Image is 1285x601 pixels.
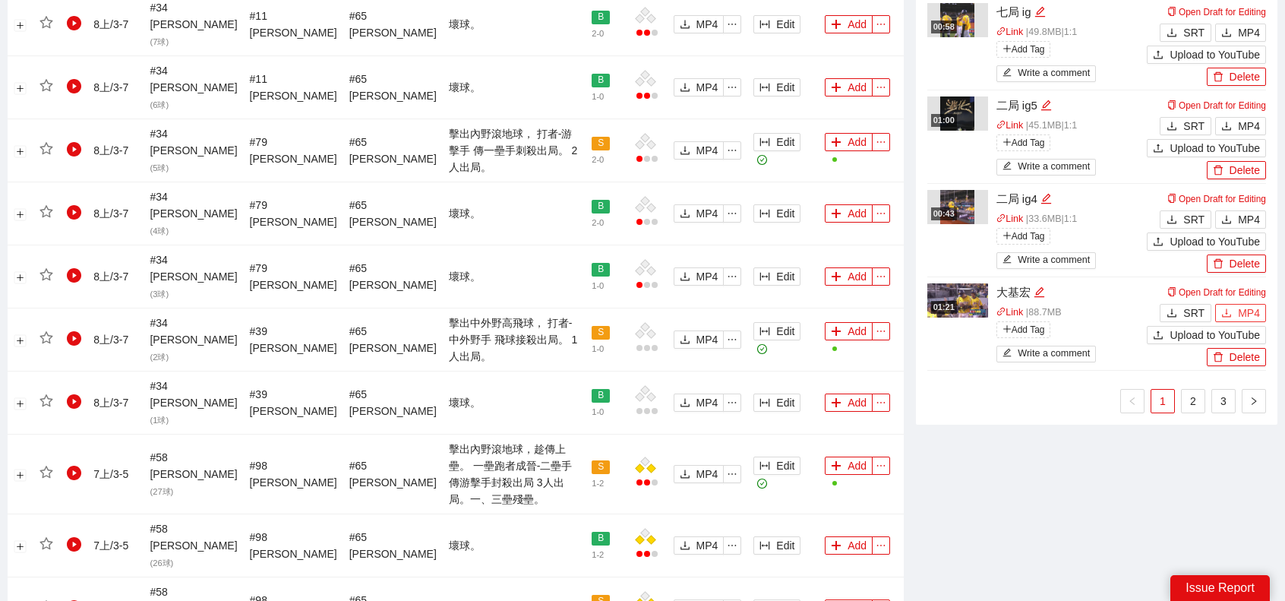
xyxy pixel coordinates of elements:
[1238,211,1260,228] span: MP4
[1167,7,1176,16] span: copy
[996,96,1148,115] div: 二局 ig5
[1170,46,1260,63] span: Upload to YouTube
[674,204,725,223] button: downloadMP4
[1153,49,1163,62] span: upload
[1221,121,1232,133] span: download
[150,65,237,110] span: # 34 [PERSON_NAME]
[873,397,889,408] span: ellipsis
[592,263,610,277] span: B
[724,208,740,219] span: ellipsis
[872,536,890,555] button: ellipsis
[825,322,873,340] button: plusAdd
[696,142,718,159] span: MP4
[1207,161,1266,179] button: deleteDelete
[931,21,957,33] div: 00:58
[680,271,690,283] span: download
[1002,138,1012,147] span: plus
[996,120,1006,130] span: link
[996,307,1006,317] span: link
[996,3,1148,21] div: 七局 ig
[349,73,437,102] span: # 65 [PERSON_NAME]
[831,540,841,552] span: plus
[1170,140,1260,157] span: Upload to YouTube
[825,204,873,223] button: plusAdd
[696,331,718,348] span: MP4
[753,133,800,151] button: column-widthEdit
[753,267,800,286] button: column-widthEdit
[1153,143,1163,155] span: upload
[831,271,841,283] span: plus
[1183,24,1204,41] span: SRT
[93,334,128,346] span: 8 上 / 3 - 7
[674,141,725,160] button: downloadMP4
[39,268,53,282] span: star
[1167,308,1177,320] span: download
[1212,390,1235,413] a: 3
[1151,390,1174,413] a: 1
[825,133,873,151] button: plusAdd
[776,323,794,340] span: Edit
[996,214,1006,223] span: link
[14,208,27,220] button: Expand row
[1002,255,1012,266] span: edit
[1238,305,1260,321] span: MP4
[825,536,873,555] button: plusAdd
[592,200,610,214] span: B
[1213,165,1223,177] span: delete
[150,191,237,236] span: # 34 [PERSON_NAME]
[1181,389,1205,413] li: 2
[1167,100,1176,109] span: copy
[872,133,890,151] button: ellipsis
[39,205,53,219] span: star
[825,457,873,475] button: plusAdd
[724,540,740,551] span: ellipsis
[872,322,890,340] button: ellipsis
[759,82,770,94] span: column-width
[150,128,237,173] span: # 34 [PERSON_NAME]
[996,41,1051,58] span: Add Tag
[150,254,237,299] span: # 34 [PERSON_NAME]
[696,394,718,411] span: MP4
[696,79,718,96] span: MP4
[592,218,604,227] span: 2 - 0
[1242,389,1266,413] li: Next Page
[349,388,437,417] span: # 65 [PERSON_NAME]
[753,78,800,96] button: column-widthEdit
[873,326,889,337] span: ellipsis
[757,155,767,165] span: check-circle
[1147,46,1266,64] button: uploadUpload to YouTube
[759,326,770,338] span: column-width
[250,73,337,102] span: # 11 [PERSON_NAME]
[67,205,82,220] span: play-circle
[674,331,725,349] button: downloadMP4
[67,331,82,346] span: play-circle
[250,10,337,39] span: # 11 [PERSON_NAME]
[1238,24,1260,41] span: MP4
[150,353,169,362] span: ( 2 球)
[150,100,169,109] span: ( 6 球)
[759,19,770,31] span: column-width
[1221,214,1232,226] span: download
[696,16,718,33] span: MP4
[723,15,741,33] button: ellipsis
[680,145,690,157] span: download
[1170,233,1260,250] span: Upload to YouTube
[873,540,889,551] span: ellipsis
[1160,304,1211,322] button: downloadSRT
[753,457,800,475] button: column-widthEdit
[1183,118,1204,134] span: SRT
[39,331,53,345] span: star
[872,267,890,286] button: ellipsis
[996,228,1051,245] span: Add Tag
[996,25,1148,40] p: | 49.8 MB | 1:1
[250,136,337,165] span: # 79 [PERSON_NAME]
[67,394,82,410] span: play-circle
[831,19,841,31] span: plus
[996,214,1024,224] a: linkLink
[150,317,237,362] span: # 34 [PERSON_NAME]
[349,325,437,354] span: # 65 [PERSON_NAME]
[723,78,741,96] button: ellipsis
[996,190,1148,208] div: 二局 ig4
[14,19,27,31] button: Expand row
[680,397,690,410] span: download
